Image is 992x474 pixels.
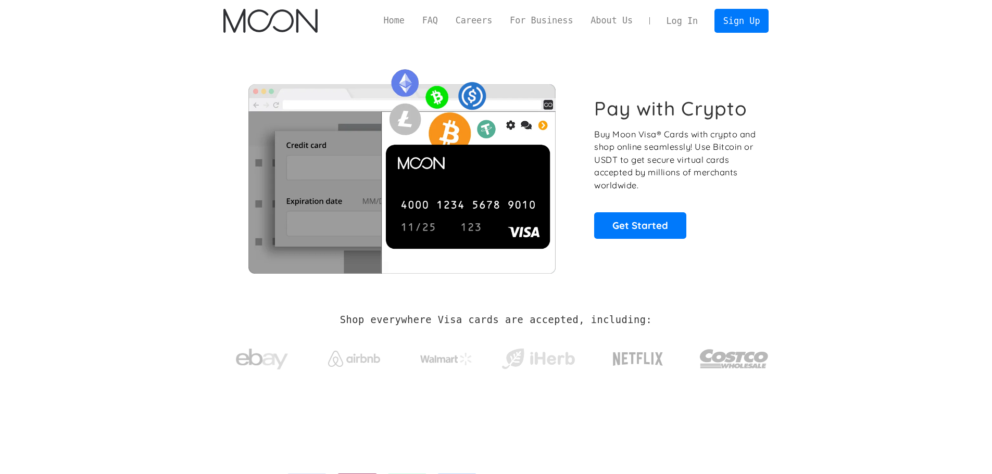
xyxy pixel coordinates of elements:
a: Get Started [594,212,686,238]
img: Walmart [420,353,472,365]
a: Home [375,14,413,27]
a: Careers [447,14,501,27]
img: Costco [699,339,769,378]
a: Walmart [407,342,485,370]
a: Netflix [592,336,685,377]
a: iHerb [499,335,577,378]
a: About Us [582,14,642,27]
h1: Pay with Crypto [594,97,747,120]
a: FAQ [413,14,447,27]
a: Airbnb [315,340,393,372]
a: Sign Up [714,9,769,32]
img: ebay [236,343,288,376]
a: home [223,9,318,33]
a: Log In [658,9,707,32]
img: iHerb [499,345,577,373]
p: Buy Moon Visa® Cards with crypto and shop online seamlessly! Use Bitcoin or USDT to get secure vi... [594,128,757,192]
h2: Shop everywhere Visa cards are accepted, including: [340,314,652,326]
a: Costco [699,329,769,383]
img: Moon Logo [223,9,318,33]
a: For Business [501,14,582,27]
img: Airbnb [328,351,380,367]
img: Moon Cards let you spend your crypto anywhere Visa is accepted. [223,62,580,273]
img: Netflix [612,346,664,372]
a: ebay [223,332,301,381]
